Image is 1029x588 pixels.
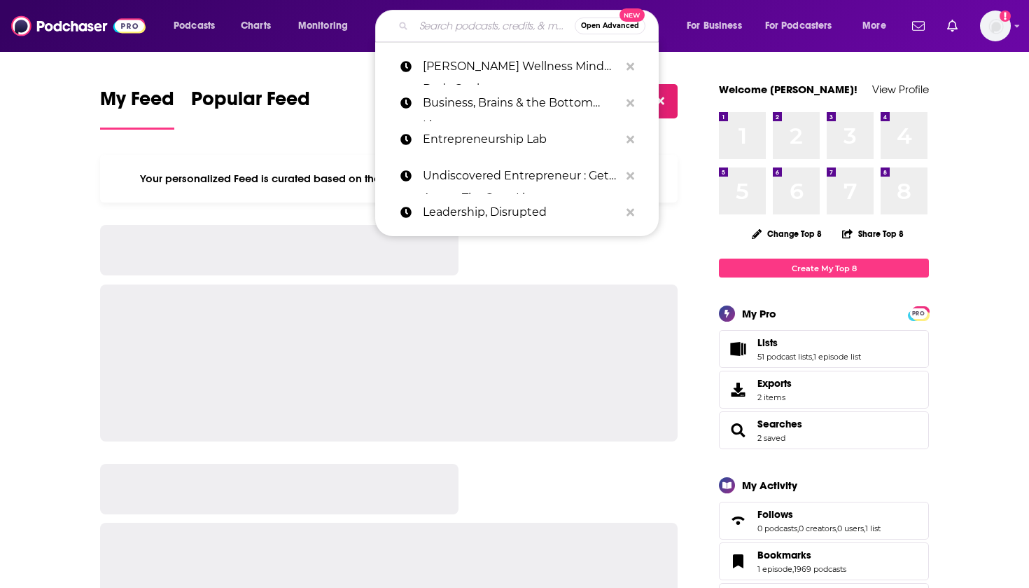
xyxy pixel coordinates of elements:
[757,564,792,574] a: 1 episode
[724,339,752,359] a: Lists
[100,87,174,119] span: My Feed
[724,552,752,571] a: Bookmarks
[581,22,639,29] span: Open Advanced
[799,524,836,533] a: 0 creators
[288,15,366,37] button: open menu
[724,511,752,531] a: Follows
[812,352,813,362] span: ,
[719,83,857,96] a: Welcome [PERSON_NAME]!
[11,13,146,39] img: Podchaser - Follow, Share and Rate Podcasts
[757,336,861,349] a: Lists
[813,352,861,362] a: 1 episode list
[872,83,929,96] a: View Profile
[742,307,776,320] div: My Pro
[724,380,752,399] span: Exports
[836,524,837,533] span: ,
[757,352,812,362] a: 51 podcast lists
[298,16,348,36] span: Monitoring
[757,336,778,349] span: Lists
[980,11,1011,41] span: Logged in as Mark.Hayward
[375,48,659,85] a: [PERSON_NAME] Wellness Mind Body Soul
[765,16,832,36] span: For Podcasters
[1000,11,1011,22] svg: Add a profile image
[174,16,215,36] span: Podcasts
[742,479,797,492] div: My Activity
[794,564,846,574] a: 1969 podcasts
[757,508,793,521] span: Follows
[864,524,865,533] span: ,
[375,121,659,158] a: Entrepreneurship Lab
[719,259,929,278] a: Create My Top 8
[980,11,1011,41] button: Show profile menu
[191,87,310,119] span: Popular Feed
[757,524,797,533] a: 0 podcasts
[423,48,619,85] p: Susan LoPresti Wellness Mind Body Soul
[677,15,759,37] button: open menu
[757,549,846,561] a: Bookmarks
[941,14,963,38] a: Show notifications dropdown
[757,377,792,390] span: Exports
[423,85,619,121] p: Business, Brains & the Bottom Line
[792,564,794,574] span: ,
[719,330,929,368] span: Lists
[757,508,881,521] a: Follows
[232,15,279,37] a: Charts
[724,421,752,440] a: Searches
[575,18,645,34] button: Open AdvancedNew
[375,85,659,121] a: Business, Brains & the Bottom Line
[757,549,811,561] span: Bookmarks
[719,371,929,409] a: Exports
[865,524,881,533] a: 1 list
[906,14,930,38] a: Show notifications dropdown
[719,411,929,449] span: Searches
[164,15,233,37] button: open menu
[375,158,659,194] a: Undiscovered Entrepreneur : Get Across The Start Line
[837,524,864,533] a: 0 users
[423,194,619,231] p: Leadership, Disrupted
[910,308,927,318] a: PRO
[756,15,853,37] button: open menu
[757,418,802,430] a: Searches
[719,502,929,540] span: Follows
[100,155,678,203] div: Your personalized Feed is curated based on the Podcasts, Creators, Users, and Lists that you Follow.
[797,524,799,533] span: ,
[980,11,1011,41] img: User Profile
[388,10,672,42] div: Search podcasts, credits, & more...
[841,220,904,247] button: Share Top 8
[423,121,619,158] p: Entrepreneurship Lab
[757,392,792,402] span: 2 items
[853,15,904,37] button: open menu
[757,433,785,443] a: 2 saved
[241,16,271,36] span: Charts
[191,87,310,130] a: Popular Feed
[619,8,645,22] span: New
[423,158,619,194] p: Undiscovered Entrepreneur : Get Across The Start Line
[910,308,927,319] span: PRO
[743,225,830,242] button: Change Top 8
[719,542,929,580] span: Bookmarks
[862,16,886,36] span: More
[375,194,659,231] a: Leadership, Disrupted
[687,16,742,36] span: For Business
[100,87,174,130] a: My Feed
[414,15,575,37] input: Search podcasts, credits, & more...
